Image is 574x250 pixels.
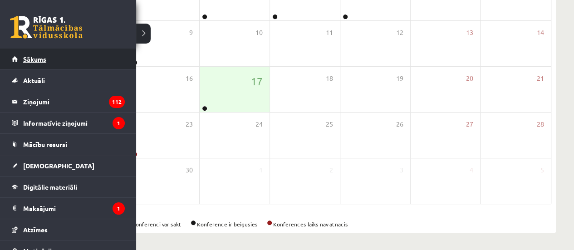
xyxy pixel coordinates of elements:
span: 14 [537,28,544,38]
a: [DEMOGRAPHIC_DATA] [12,155,125,176]
span: Mācību resursi [23,140,67,148]
a: Aktuāli [12,70,125,91]
span: 24 [255,119,263,129]
span: Digitālie materiāli [23,183,77,191]
div: Konference ir aktīva Konferenci var sākt Konference ir beigusies Konferences laiks nav atnācis [59,220,551,228]
a: Rīgas 1. Tālmācības vidusskola [10,16,83,39]
a: Ziņojumi112 [12,91,125,112]
span: 27 [466,119,473,129]
i: 1 [113,202,125,215]
span: 2 [329,165,333,175]
span: 16 [185,74,192,83]
span: Atzīmes [23,225,48,234]
span: 21 [537,74,544,83]
a: Maksājumi1 [12,198,125,219]
span: 20 [466,74,473,83]
a: Sākums [12,49,125,69]
span: 5 [540,165,544,175]
span: 3 [400,165,403,175]
span: 19 [396,74,403,83]
span: 25 [326,119,333,129]
span: Sākums [23,55,46,63]
i: 1 [113,117,125,129]
span: 17 [251,74,263,89]
span: 10 [255,28,263,38]
span: 9 [189,28,192,38]
span: 30 [185,165,192,175]
legend: Maksājumi [23,198,125,219]
span: 26 [396,119,403,129]
span: 12 [396,28,403,38]
span: 28 [537,119,544,129]
legend: Informatīvie ziņojumi [23,113,125,133]
span: [DEMOGRAPHIC_DATA] [23,162,94,170]
span: 1 [259,165,263,175]
a: Atzīmes [12,219,125,240]
a: Digitālie materiāli [12,176,125,197]
span: 11 [326,28,333,38]
span: 18 [326,74,333,83]
i: 112 [109,96,125,108]
span: 23 [185,119,192,129]
legend: Ziņojumi [23,91,125,112]
span: 4 [470,165,473,175]
span: Aktuāli [23,76,45,84]
a: Informatīvie ziņojumi1 [12,113,125,133]
a: Mācību resursi [12,134,125,155]
span: 13 [466,28,473,38]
